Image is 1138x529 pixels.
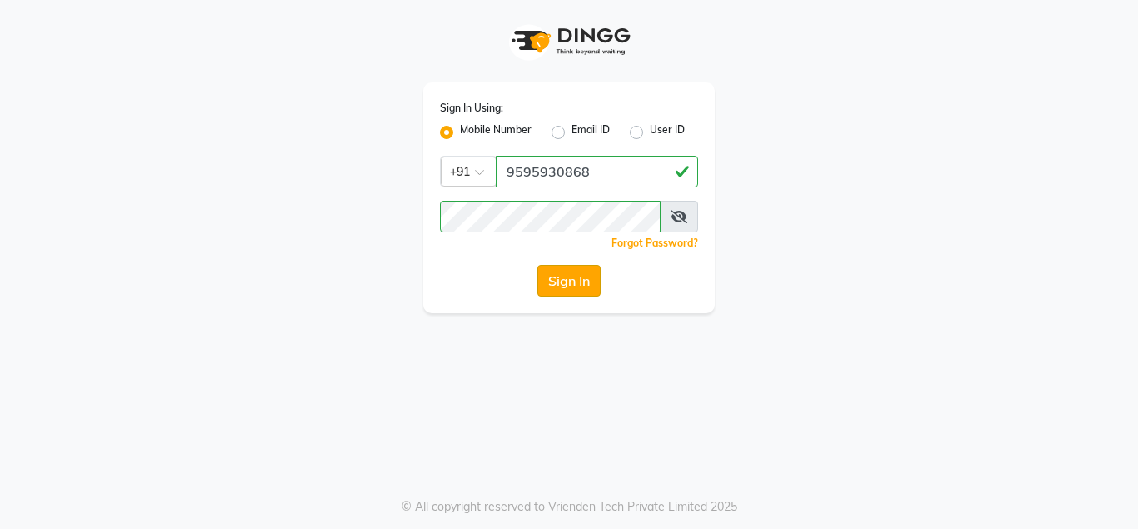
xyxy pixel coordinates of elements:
a: Forgot Password? [611,237,698,249]
label: User ID [650,122,685,142]
img: logo1.svg [502,17,636,66]
label: Email ID [571,122,610,142]
input: Username [496,156,698,187]
label: Sign In Using: [440,101,503,116]
label: Mobile Number [460,122,532,142]
input: Username [440,201,661,232]
button: Sign In [537,265,601,297]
